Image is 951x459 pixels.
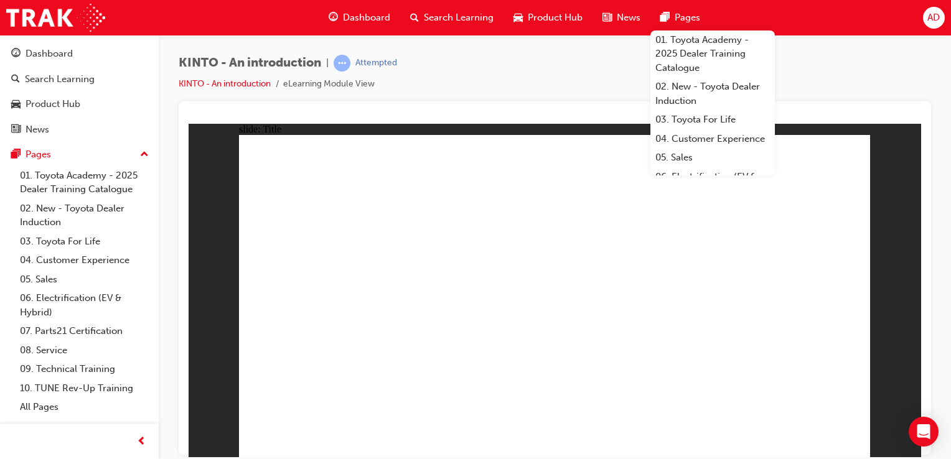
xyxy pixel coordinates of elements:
[927,11,940,25] span: AD
[140,147,149,163] span: up-icon
[5,68,154,91] a: Search Learning
[5,42,154,65] a: Dashboard
[15,289,154,322] a: 06. Electrification (EV & Hybrid)
[11,124,21,136] span: news-icon
[650,129,775,149] a: 04. Customer Experience
[5,118,154,141] a: News
[15,166,154,199] a: 01. Toyota Academy - 2025 Dealer Training Catalogue
[329,10,338,25] span: guage-icon
[6,4,105,32] img: Trak
[15,359,154,379] a: 09. Technical Training
[26,47,73,61] div: Dashboard
[179,78,271,89] a: KINTO - An introduction
[650,77,775,110] a: 02. New - Toyota Dealer Induction
[26,147,51,162] div: Pages
[650,30,775,78] a: 01. Toyota Academy - 2025 Dealer Training Catalogue
[5,93,154,116] a: Product Hub
[26,97,80,111] div: Product Hub
[650,110,775,129] a: 03. Toyota For Life
[650,5,710,30] a: pages-iconPages
[11,99,21,110] span: car-icon
[15,270,154,289] a: 05. Sales
[400,5,504,30] a: search-iconSearch Learning
[424,11,494,25] span: Search Learning
[593,5,650,30] a: news-iconNews
[11,74,20,85] span: search-icon
[660,10,670,25] span: pages-icon
[15,199,154,232] a: 02. New - Toyota Dealer Induction
[617,11,640,25] span: News
[5,40,154,143] button: DashboardSearch LearningProduct HubNews
[5,143,154,166] button: Pages
[15,232,154,251] a: 03. Toyota For Life
[25,72,95,86] div: Search Learning
[410,10,419,25] span: search-icon
[326,56,329,70] span: |
[179,56,321,70] span: KINTO - An introduction
[15,379,154,398] a: 10. TUNE Rev-Up Training
[334,55,350,72] span: learningRecordVerb_ATTEMPT-icon
[283,77,375,91] li: eLearning Module View
[15,397,154,417] a: All Pages
[319,5,400,30] a: guage-iconDashboard
[602,10,612,25] span: news-icon
[15,251,154,270] a: 04. Customer Experience
[513,10,523,25] span: car-icon
[650,167,775,200] a: 06. Electrification (EV & Hybrid)
[650,148,775,167] a: 05. Sales
[504,5,593,30] a: car-iconProduct Hub
[355,57,397,69] div: Attempted
[909,417,939,447] div: Open Intercom Messenger
[15,322,154,341] a: 07. Parts21 Certification
[675,11,700,25] span: Pages
[343,11,390,25] span: Dashboard
[11,49,21,60] span: guage-icon
[26,123,49,137] div: News
[15,341,154,360] a: 08. Service
[528,11,583,25] span: Product Hub
[137,434,146,450] span: prev-icon
[923,7,945,29] button: AD
[11,149,21,160] span: pages-icon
